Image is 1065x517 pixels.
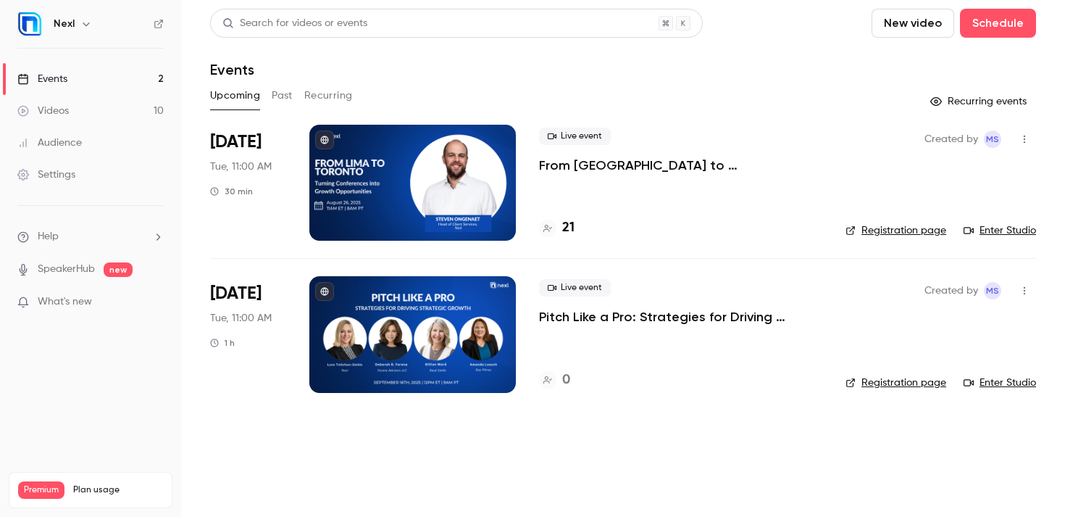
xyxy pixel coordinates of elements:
[539,308,822,326] a: Pitch Like a Pro: Strategies for Driving Strategic Growth
[210,337,235,349] div: 1 h
[304,84,353,107] button: Recurring
[210,160,272,174] span: Tue, 11:00 AM
[38,262,95,277] a: SpeakerHub
[210,311,272,326] span: Tue, 11:00 AM
[964,223,1036,238] a: Enter Studio
[845,223,946,238] a: Registration page
[964,376,1036,390] a: Enter Studio
[17,136,82,150] div: Audience
[924,282,978,299] span: Created by
[984,282,1001,299] span: Melissa Strauss
[17,104,69,118] div: Videos
[73,484,163,496] span: Plan usage
[17,167,75,182] div: Settings
[18,12,41,36] img: Nexl
[210,186,253,197] div: 30 min
[924,90,1036,113] button: Recurring events
[17,72,67,86] div: Events
[54,17,75,31] h6: Nexl
[210,61,254,78] h1: Events
[986,131,999,148] span: MS
[18,481,64,499] span: Premium
[960,9,1036,38] button: Schedule
[210,125,286,241] div: Aug 26 Tue, 11:00 AM (America/Chicago)
[986,282,999,299] span: MS
[984,131,1001,148] span: Melissa Strauss
[562,218,575,238] h4: 21
[539,157,822,174] a: From [GEOGRAPHIC_DATA] to [GEOGRAPHIC_DATA]: Turning Conferences into Growth Opportunities
[210,84,260,107] button: Upcoming
[924,131,978,148] span: Created by
[539,128,611,145] span: Live event
[104,262,133,277] span: new
[38,294,92,310] span: What's new
[210,131,262,154] span: [DATE]
[562,371,570,390] h4: 0
[872,9,954,38] button: New video
[210,282,262,305] span: [DATE]
[539,371,570,390] a: 0
[539,279,611,297] span: Live event
[539,218,575,238] a: 21
[222,16,367,31] div: Search for videos or events
[210,276,286,392] div: Sep 16 Tue, 11:00 AM (America/Chicago)
[17,229,164,244] li: help-dropdown-opener
[845,376,946,390] a: Registration page
[38,229,59,244] span: Help
[272,84,293,107] button: Past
